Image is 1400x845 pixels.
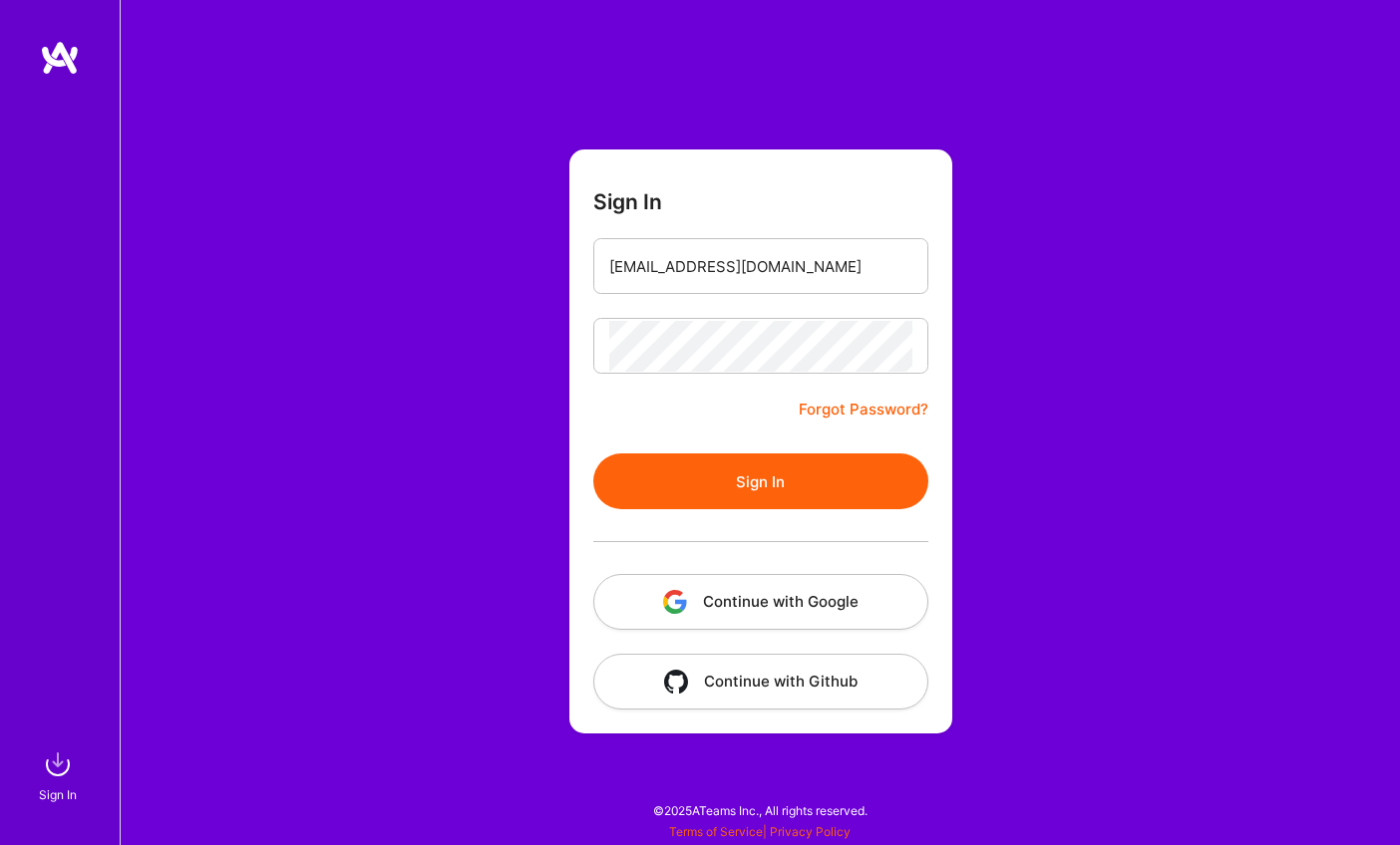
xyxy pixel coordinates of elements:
[42,744,78,805] a: sign inSign In
[39,784,77,805] div: Sign In
[593,574,928,630] button: Continue with Google
[664,670,688,694] img: icon
[669,824,763,839] a: Terms of Service
[669,824,851,839] span: |
[799,398,928,422] a: Forgot Password?
[663,590,687,614] img: icon
[38,744,78,784] img: sign in
[770,824,851,839] a: Privacy Policy
[593,453,928,509] button: Sign In
[593,654,928,709] button: Continue with Github
[609,241,912,292] input: Email...
[120,785,1400,835] div: © 2025 ATeams Inc., All rights reserved.
[593,189,662,214] h3: Sign In
[40,40,80,76] img: logo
